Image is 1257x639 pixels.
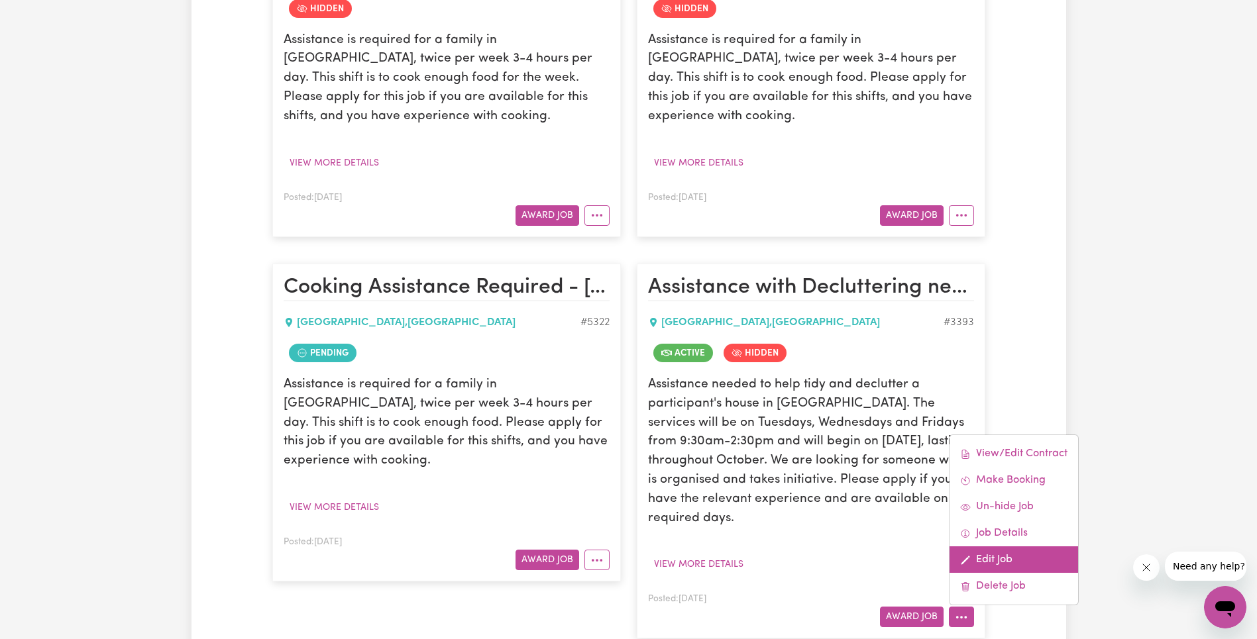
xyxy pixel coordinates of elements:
span: Posted: [DATE] [648,595,706,603]
p: Assistance is required for a family in [GEOGRAPHIC_DATA], twice per week 3-4 hours per day. This ... [648,31,974,126]
iframe: Close message [1133,554,1160,581]
button: Award Job [880,205,944,226]
h2: Cooking Assistance Required - Baulkham Hills, NSW [284,275,610,301]
div: Job ID #3393 [944,315,974,330]
span: Job is hidden [724,344,787,362]
iframe: Message from company [1165,552,1246,581]
span: Job contract pending review by care worker [289,344,356,362]
button: More options [949,205,974,226]
button: View more details [648,153,749,173]
a: Edit Job [950,546,1078,573]
span: Posted: [DATE] [648,193,706,202]
div: [GEOGRAPHIC_DATA] , [GEOGRAPHIC_DATA] [284,315,580,330]
p: Assistance is required for a family in [GEOGRAPHIC_DATA], twice per week 3-4 hours per day. This ... [284,31,610,126]
button: View more details [284,497,385,518]
span: Posted: [DATE] [284,193,342,202]
div: Job ID #5322 [580,315,610,330]
span: Posted: [DATE] [284,538,342,546]
button: More options [584,550,610,570]
button: Award Job [880,607,944,627]
div: More options [949,434,1079,605]
iframe: Button to launch messaging window [1204,586,1246,628]
button: View more details [284,153,385,173]
a: Un-hide Job [950,493,1078,520]
a: Delete Job [950,573,1078,599]
button: Award Job [516,205,579,226]
button: View more details [648,554,749,575]
button: More options [949,607,974,627]
div: [GEOGRAPHIC_DATA] , [GEOGRAPHIC_DATA] [648,315,944,330]
button: Award Job [516,550,579,570]
p: Assistance is required for a family in [GEOGRAPHIC_DATA], twice per week 3-4 hours per day. This ... [284,375,610,471]
a: View/Edit Contract [950,440,1078,467]
a: Make Booking [950,467,1078,493]
a: Job Details [950,520,1078,546]
span: Job is active [653,344,713,362]
p: Assistance needed to help tidy and declutter a participant's house in [GEOGRAPHIC_DATA]. The serv... [648,375,974,528]
button: More options [584,205,610,226]
h2: Assistance with Decluttering needed in Baulkham Hills [648,275,974,301]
